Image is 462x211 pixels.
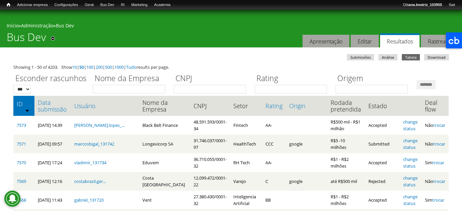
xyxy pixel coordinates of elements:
[402,54,420,60] a: Tabela
[34,116,71,135] td: [DATE] 14:39
[72,64,77,70] a: 10
[105,64,112,70] a: 500
[51,2,82,8] a: Configurações
[262,153,286,172] td: AA-
[34,191,71,209] td: [DATE] 11:43
[230,191,262,209] td: Inteligencia Artificial
[262,135,286,153] td: CCC
[422,191,449,209] td: Sim
[139,116,190,135] td: Black Belt Finance
[74,141,114,147] a: marcosbigal_131742
[74,102,136,109] a: Usuário
[403,156,418,169] a: change status
[347,54,374,60] a: Submissões
[262,172,286,191] td: C
[433,141,445,147] a: trocar
[34,153,71,172] td: [DATE] 17:24
[409,3,442,7] strong: ana.beatriz_103955
[265,102,282,109] a: Rating
[262,191,286,209] td: BB
[7,31,46,47] h1: Bus Dev
[151,2,174,8] a: Academia
[17,178,26,184] a: 7569
[422,172,449,191] td: Não
[3,2,14,8] a: Início
[433,122,445,128] a: trocar
[190,153,230,172] td: 36.710.055/0001-32
[56,22,74,29] a: Bus Dev
[13,64,449,70] div: Showing 1 - 50 of 4203. Show | | | | | | results per page.
[126,64,136,70] a: Tudo
[230,135,262,153] td: HealthTech
[190,172,230,191] td: 12.099.472/0001-22
[93,73,169,85] label: Nome da Empresa
[255,73,331,85] label: Rating
[445,2,459,8] a: Sair
[378,54,397,60] a: Análise
[403,119,418,132] a: change status
[7,22,455,31] div: » »
[303,35,349,48] a: Apresentação
[327,116,365,135] td: R$500 mil - R$1 milhão
[230,153,262,172] td: RH Tech
[422,96,449,116] th: Deal flow
[174,73,250,85] label: CNPJ
[190,135,230,153] td: 31.746.037/0001-97
[114,64,124,70] a: 1000
[139,153,190,172] td: Eduvem
[17,160,26,166] a: 7570
[74,122,125,128] a: [PERSON_NAME].lopes_...
[17,197,26,203] a: 7568
[139,135,190,153] td: Longevicorp SA
[230,116,262,135] td: Fintech
[365,96,400,116] th: Estado
[13,73,89,85] label: Esconder rascunhos
[424,54,449,60] a: Download
[262,116,286,135] td: AA-
[34,172,71,191] td: [DATE] 12:16
[327,96,365,116] th: Rodada pretendida
[17,100,31,107] a: ID
[327,135,365,153] td: R$5 -10 milhões
[327,191,365,209] td: R$1 - R$2 milhões
[190,191,230,209] td: 27.380.430/0001-32
[422,153,449,172] td: Sim
[399,2,445,8] a: Oláana.beatriz_103955
[21,22,53,29] a: Administração
[17,141,26,147] a: 7571
[17,122,26,128] a: 7573
[81,2,97,8] a: Geral
[403,175,418,188] a: change status
[380,33,420,48] a: Resultados
[286,172,327,191] td: google
[7,2,10,7] span: Início
[327,153,365,172] td: R$1 - R$2 milhões
[230,96,262,116] th: Setor
[139,96,190,116] th: Nome da Empresa
[230,172,262,191] td: Varejo
[14,2,51,8] a: Adicionar empresa
[118,2,128,8] a: RI
[74,178,106,184] a: costabrasil.ger...
[139,191,190,209] td: Vent
[365,135,400,153] td: Submitted
[25,108,29,113] img: ordem crescente
[403,194,418,206] a: change status
[289,102,324,109] a: Origin
[432,197,444,203] a: trocar
[286,135,327,153] td: google
[432,160,444,166] a: trocar
[139,172,190,191] td: Costa [GEOGRAPHIC_DATA]
[96,64,103,70] a: 200
[34,135,71,153] td: [DATE] 09:57
[7,22,19,29] a: Início
[433,178,445,184] a: trocar
[403,138,418,150] a: change status
[128,2,151,8] a: Marketing
[327,172,365,191] td: até R$500 mil
[365,116,400,135] td: Accepted
[74,160,106,166] a: vladimir_131734
[421,35,455,48] a: Rastrear
[422,135,449,153] td: Não
[97,2,118,8] a: Bus Dev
